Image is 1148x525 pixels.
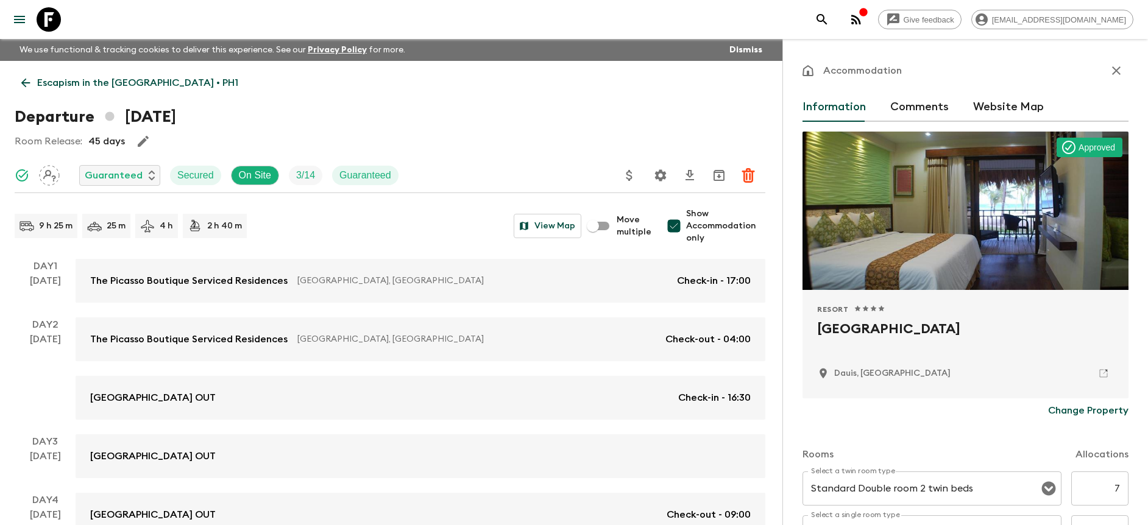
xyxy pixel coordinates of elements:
p: Check-in - 17:00 [677,273,751,288]
p: Check-in - 16:30 [678,390,751,405]
p: [GEOGRAPHIC_DATA], [GEOGRAPHIC_DATA] [297,333,656,345]
label: Select a twin room type [811,466,895,476]
button: Settings [648,163,673,188]
p: Allocations [1075,447,1129,462]
div: Trip Fill [289,166,322,185]
p: [GEOGRAPHIC_DATA] OUT [90,390,216,405]
p: Secured [177,168,214,183]
p: 4 h [160,220,173,232]
p: 45 days [88,134,125,149]
span: [EMAIL_ADDRESS][DOMAIN_NAME] [985,15,1133,24]
h1: Departure [DATE] [15,105,176,129]
button: Update Price, Early Bird Discount and Costs [617,163,642,188]
p: Change Property [1048,403,1129,418]
a: [GEOGRAPHIC_DATA] OUT [76,434,765,478]
div: [DATE] [30,332,61,420]
button: Change Property [1048,398,1129,423]
div: Photo of Bohol Beach Club Resort [803,132,1129,290]
a: Privacy Policy [308,46,367,54]
svg: Synced Successfully [15,168,29,183]
button: Download CSV [678,163,702,188]
p: [GEOGRAPHIC_DATA] OUT [90,449,216,463]
p: Day 3 [15,434,76,449]
p: 9 h 25 m [39,220,73,232]
p: 2 h 40 m [207,220,242,232]
span: Assign pack leader [39,169,60,178]
p: Rooms [803,447,834,462]
p: 3 / 14 [296,168,315,183]
p: Dauis, Philippines [834,367,951,379]
button: View Map [514,214,581,238]
h2: [GEOGRAPHIC_DATA] [817,319,1114,358]
button: Website Map [973,93,1044,122]
div: [DATE] [30,449,61,478]
a: Escapism in the [GEOGRAPHIC_DATA] • PH1 [15,71,245,95]
p: Day 1 [15,259,76,273]
p: Guaranteed [85,168,143,183]
p: The Picasso Boutique Serviced Residences [90,273,288,288]
p: Guaranteed [339,168,391,183]
button: Delete [736,163,760,188]
div: Secured [170,166,221,185]
label: Select a single room type [811,510,900,520]
span: Move multiple [617,214,652,238]
p: Check-out - 09:00 [667,507,751,522]
a: [GEOGRAPHIC_DATA] OUTCheck-in - 16:30 [76,376,765,420]
span: Give feedback [897,15,961,24]
button: Open [1040,480,1057,497]
p: Approved [1079,141,1115,153]
button: Dismiss [726,41,765,58]
p: [GEOGRAPHIC_DATA] OUT [90,507,216,522]
div: [DATE] [30,273,61,303]
button: Information [803,93,866,122]
div: On Site [231,166,279,185]
p: Escapism in the [GEOGRAPHIC_DATA] • PH1 [37,76,238,90]
p: On Site [239,168,271,183]
button: Archive (Completed, Cancelled or Unsynced Departures only) [707,163,731,188]
p: Day 2 [15,317,76,332]
button: Comments [890,93,949,122]
p: Day 4 [15,493,76,507]
a: The Picasso Boutique Serviced Residences[GEOGRAPHIC_DATA], [GEOGRAPHIC_DATA]Check-in - 17:00 [76,259,765,303]
p: We use functional & tracking cookies to deliver this experience. See our for more. [15,39,410,61]
button: search adventures [810,7,834,32]
p: 25 m [107,220,126,232]
p: Room Release: [15,134,82,149]
div: [EMAIL_ADDRESS][DOMAIN_NAME] [971,10,1133,29]
span: Show Accommodation only [686,208,765,244]
a: Give feedback [878,10,962,29]
p: The Picasso Boutique Serviced Residences [90,332,288,347]
p: Accommodation [823,63,902,78]
span: Resort [817,305,849,314]
button: menu [7,7,32,32]
a: The Picasso Boutique Serviced Residences[GEOGRAPHIC_DATA], [GEOGRAPHIC_DATA]Check-out - 04:00 [76,317,765,361]
p: Check-out - 04:00 [665,332,751,347]
p: [GEOGRAPHIC_DATA], [GEOGRAPHIC_DATA] [297,275,667,287]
